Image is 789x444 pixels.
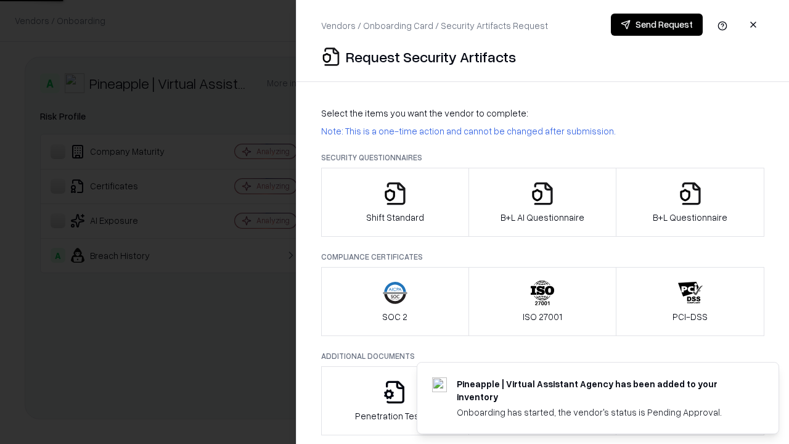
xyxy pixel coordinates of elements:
[432,377,447,392] img: trypineapple.com
[616,267,764,336] button: PCI-DSS
[366,211,424,224] p: Shift Standard
[616,168,764,237] button: B+L Questionnaire
[355,409,435,422] p: Penetration Testing
[468,168,617,237] button: B+L AI Questionnaire
[457,406,749,419] div: Onboarding has started, the vendor's status is Pending Approval.
[321,267,469,336] button: SOC 2
[653,211,727,224] p: B+L Questionnaire
[501,211,584,224] p: B+L AI Questionnaire
[523,310,562,323] p: ISO 27001
[321,152,764,163] p: Security Questionnaires
[457,377,749,403] div: Pineapple | Virtual Assistant Agency has been added to your inventory
[321,252,764,262] p: Compliance Certificates
[321,125,764,138] p: Note: This is a one-time action and cannot be changed after submission.
[321,107,764,120] p: Select the items you want the vendor to complete:
[382,310,407,323] p: SOC 2
[321,168,469,237] button: Shift Standard
[321,19,548,32] p: Vendors / Onboarding Card / Security Artifacts Request
[346,47,516,67] p: Request Security Artifacts
[321,366,469,435] button: Penetration Testing
[468,267,617,336] button: ISO 27001
[611,14,703,36] button: Send Request
[321,351,764,361] p: Additional Documents
[672,310,708,323] p: PCI-DSS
